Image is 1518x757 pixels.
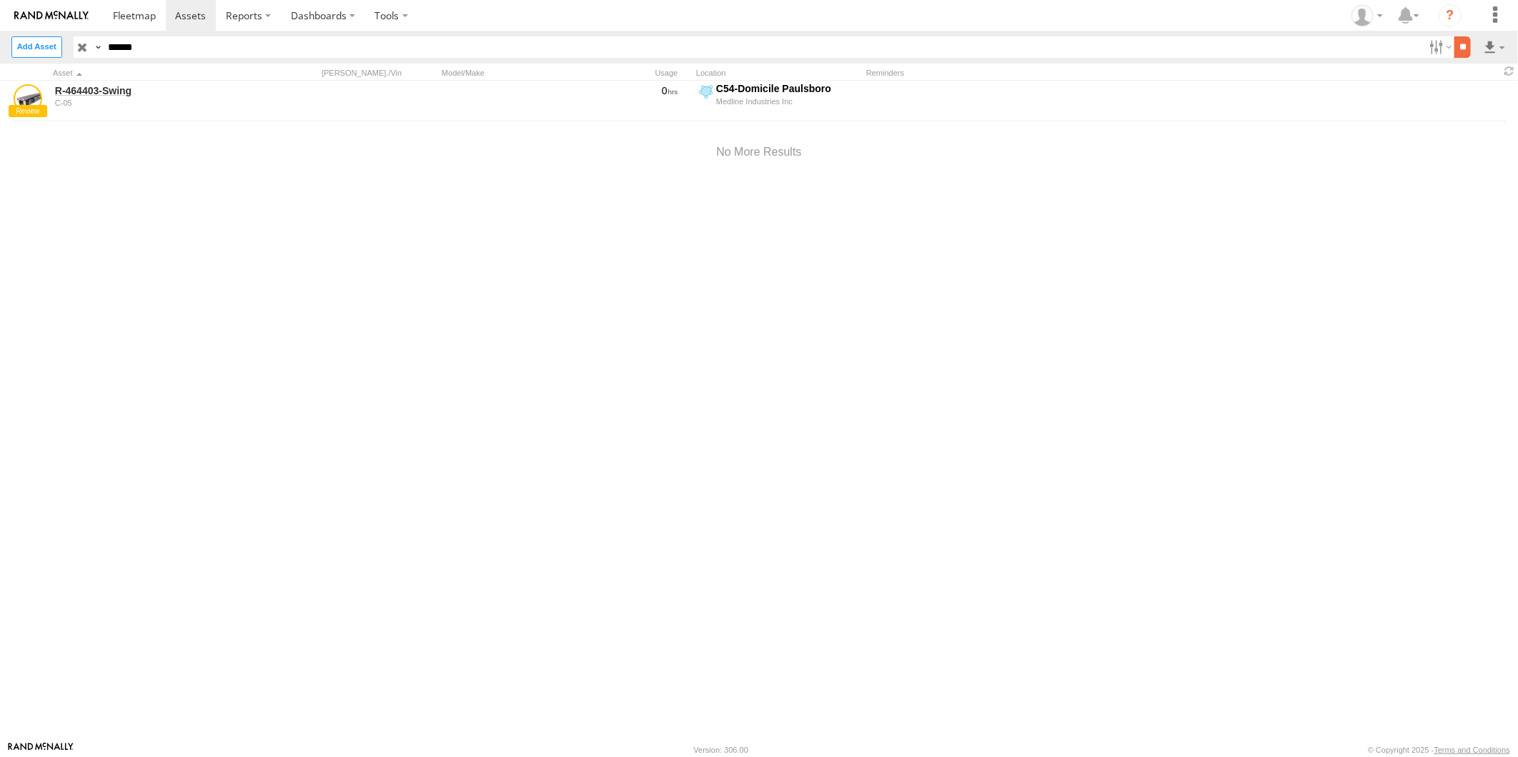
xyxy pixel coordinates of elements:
div: Reminders [866,68,1095,78]
div: C54-Domicile Paulsboro [716,82,858,95]
a: Terms and Conditions [1434,746,1510,754]
img: rand-logo.svg [14,11,89,21]
div: Medline Industries Inc [716,96,858,106]
span: Refresh [1501,65,1518,79]
a: Visit our Website [8,743,74,757]
div: 0 [578,84,678,97]
i: ? [1439,4,1462,27]
label: Export results as... [1482,36,1507,57]
div: Jennifer Albro [1346,5,1388,26]
div: undefined [55,99,251,107]
label: Create New Asset [11,36,62,57]
div: Click to Sort [53,68,253,78]
div: [PERSON_NAME]./Vin [322,68,436,78]
label: Search Filter Options [1424,36,1454,57]
div: Model/Make [442,68,570,78]
label: Click to View Current Location [696,82,860,121]
div: Usage [576,68,690,78]
div: Location [696,68,860,78]
div: Version: 306.00 [694,746,748,754]
a: R-464403-Swing [55,84,251,97]
a: View Asset Details [14,84,42,113]
div: © Copyright 2025 - [1368,746,1510,754]
label: Search Query [91,36,103,57]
